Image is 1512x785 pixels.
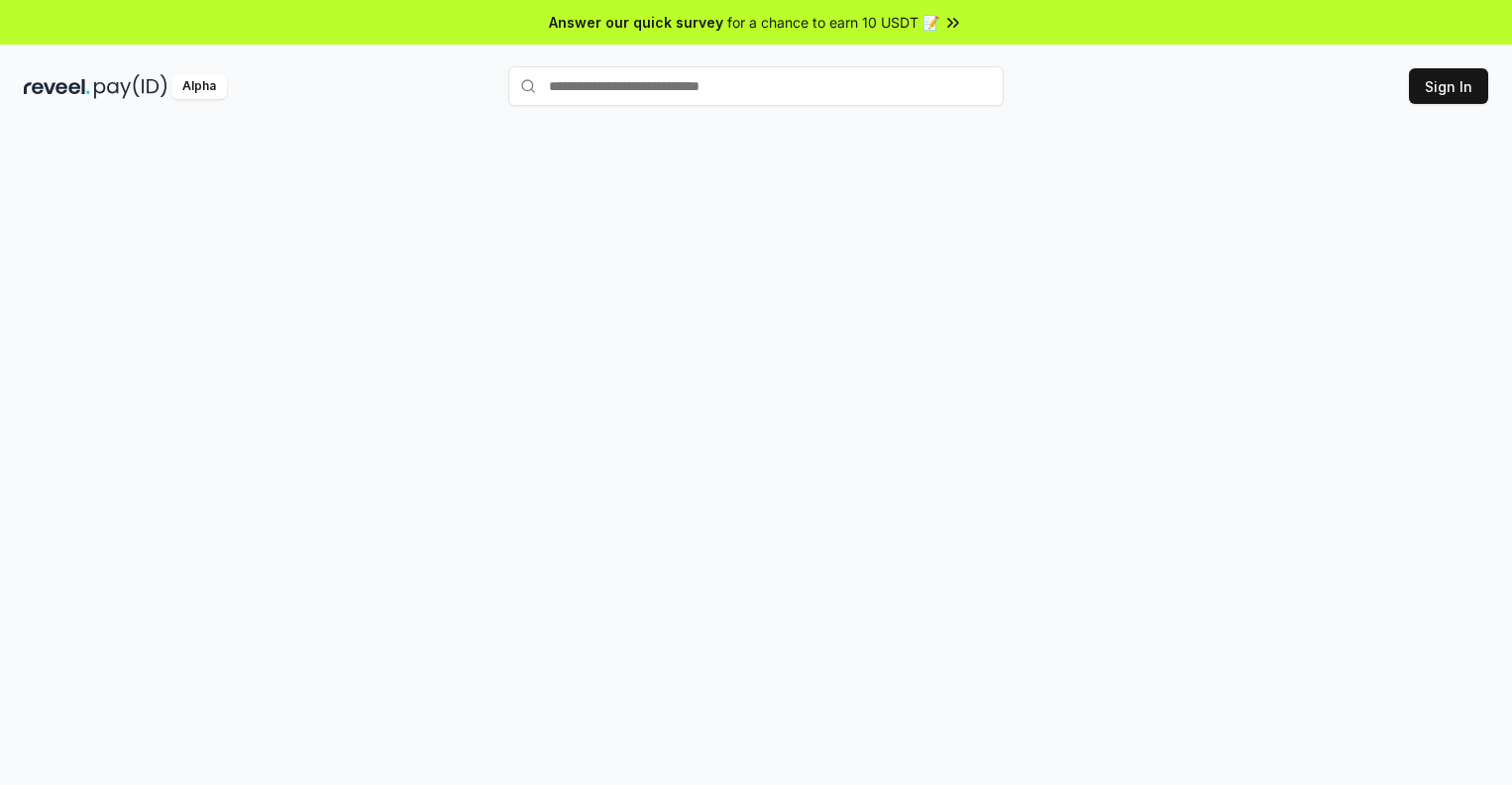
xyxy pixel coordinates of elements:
[94,74,167,99] img: pay_id
[1409,68,1488,104] button: Sign In
[171,74,227,99] div: Alpha
[24,74,90,99] img: reveel_dark
[549,12,723,33] span: Answer our quick survey
[727,12,939,33] span: for a chance to earn 10 USDT 📝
